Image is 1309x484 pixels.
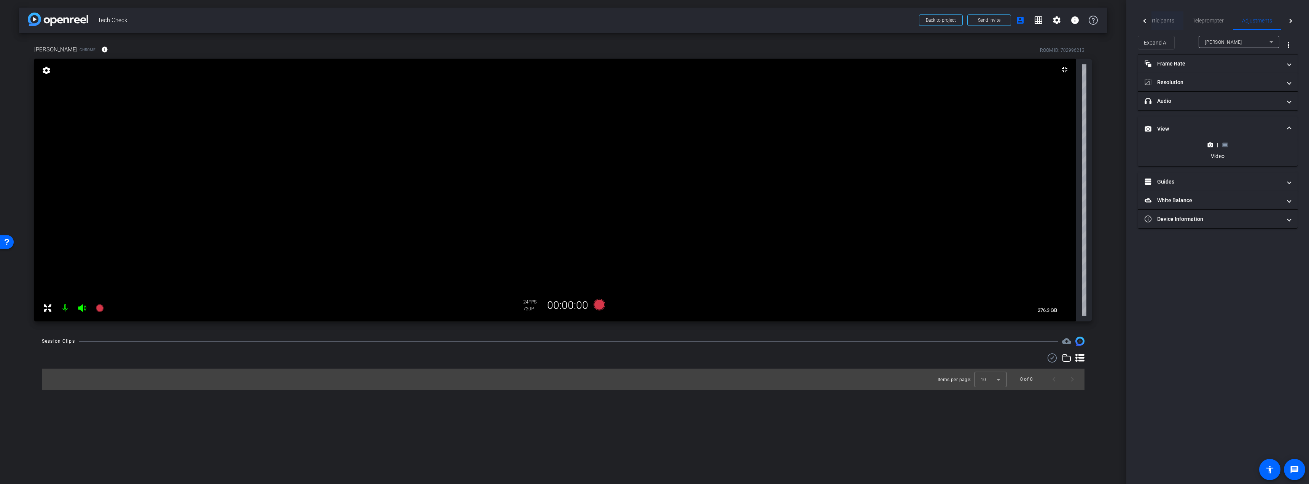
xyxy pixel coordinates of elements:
span: 276.3 GB [1035,306,1060,315]
div: Video [1204,152,1231,160]
span: Chrome [80,47,96,53]
button: Back to project [919,14,963,26]
span: [PERSON_NAME] [1205,40,1242,45]
mat-expansion-panel-header: Device Information [1138,210,1298,228]
mat-icon: accessibility [1265,465,1274,474]
span: FPS [529,299,537,305]
img: Session clips [1075,337,1084,346]
img: app-logo [28,13,88,26]
button: Next page [1063,370,1081,388]
span: Participants [1145,18,1174,23]
mat-expansion-panel-header: Resolution [1138,73,1298,91]
mat-expansion-panel-header: Guides [1138,173,1298,191]
span: [PERSON_NAME] [34,45,78,54]
button: Expand All [1138,36,1175,50]
span: Expand All [1144,35,1169,50]
div: Session Clips [42,337,75,345]
div: 00:00:00 [542,299,593,312]
mat-expansion-panel-header: White Balance [1138,191,1298,209]
div: 24 [523,299,542,305]
button: Previous page [1045,370,1063,388]
mat-icon: settings [41,66,52,75]
div: ROOM ID: 702996213 [1040,47,1084,54]
div: 0 of 0 [1020,375,1033,383]
mat-panel-title: Guides [1145,178,1282,186]
mat-expansion-panel-header: Audio [1138,92,1298,110]
span: Tech Check [98,13,914,28]
mat-panel-title: Frame Rate [1145,60,1282,68]
mat-expansion-panel-header: Frame Rate [1138,54,1298,73]
span: Adjustments [1242,18,1272,23]
div: View [1138,141,1298,166]
span: Teleprompter [1193,18,1224,23]
mat-icon: account_box [1016,16,1025,25]
mat-icon: cloud_upload [1062,337,1071,346]
mat-panel-title: Device Information [1145,215,1282,223]
div: | [1204,141,1231,149]
mat-icon: settings [1052,16,1061,25]
mat-icon: info [101,46,108,53]
mat-icon: grid_on [1034,16,1043,25]
span: Send invite [978,17,1000,23]
mat-icon: message [1290,465,1299,474]
button: Send invite [967,14,1011,26]
mat-panel-title: Resolution [1145,78,1282,86]
button: More Options for Adjustments Panel [1279,36,1298,54]
mat-panel-title: White Balance [1145,196,1282,204]
span: Back to project [926,18,956,23]
mat-panel-title: Audio [1145,97,1282,105]
span: Destinations for your clips [1062,337,1071,346]
mat-expansion-panel-header: View [1138,117,1298,141]
div: 720P [523,306,542,312]
mat-panel-title: View [1145,125,1282,133]
mat-icon: info [1070,16,1080,25]
mat-icon: fullscreen_exit [1060,65,1069,74]
mat-icon: more_vert [1284,40,1293,50]
div: Items per page: [938,376,971,383]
